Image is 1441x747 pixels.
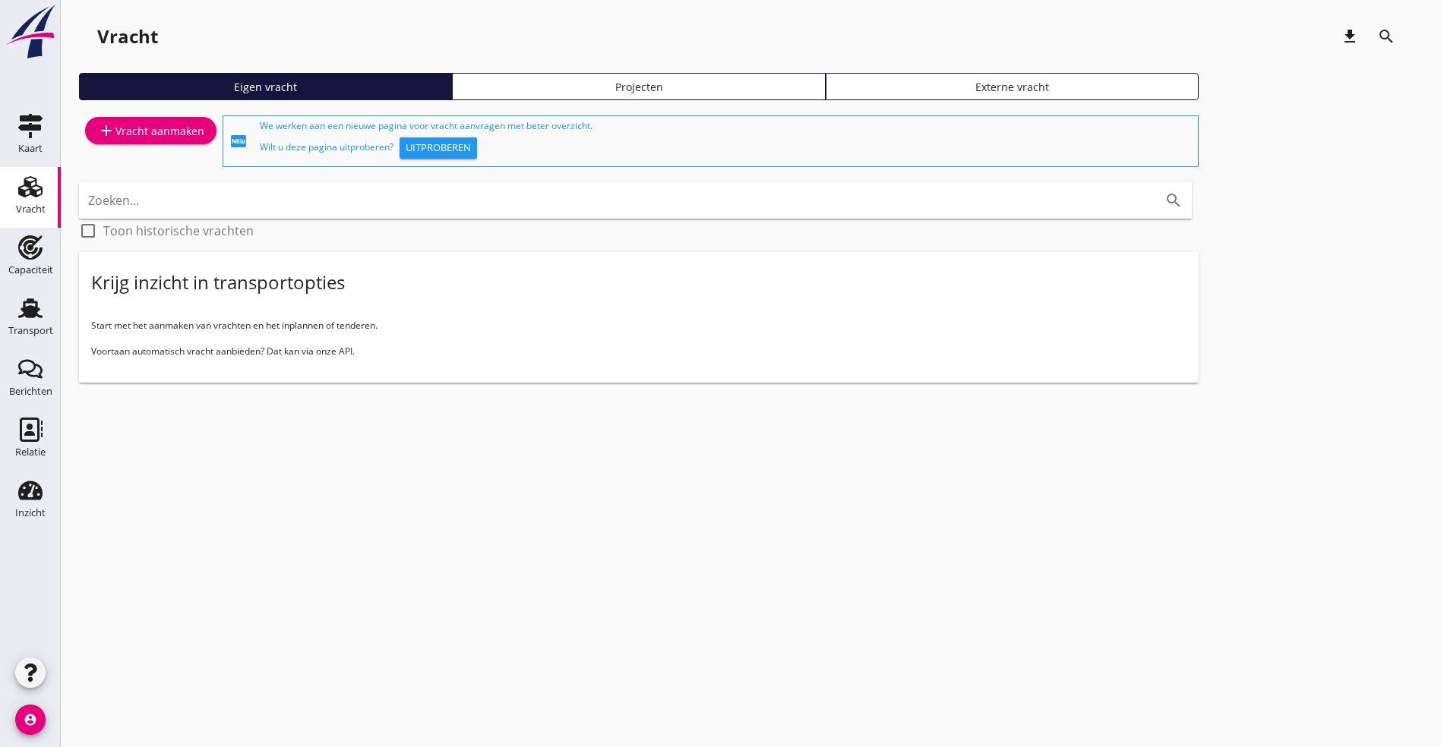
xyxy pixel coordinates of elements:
[15,447,46,457] div: Relatie
[8,326,53,336] div: Transport
[15,704,46,735] i: account_circle
[97,24,158,49] div: Vracht
[833,79,1192,95] div: Externe vracht
[459,79,818,95] div: Projecten
[8,265,53,275] div: Capaciteit
[91,345,1187,358] p: Voortaan automatisch vracht aanbieden? Dat kan via onze API.
[88,188,1140,213] input: Zoeken...
[85,117,216,144] a: Vracht aanmaken
[15,508,46,518] div: Inzicht
[229,132,248,150] i: fiber_new
[16,204,46,214] div: Vracht
[79,73,452,100] a: Eigen vracht
[91,319,1187,333] p: Start met het aanmaken van vrachten en het inplannen of tenderen.
[3,4,58,60] img: logo-small.a267ee39.svg
[1377,27,1395,46] i: search
[452,73,825,100] a: Projecten
[97,121,204,140] div: Vracht aanmaken
[86,79,445,95] div: Eigen vracht
[826,73,1199,100] a: Externe vracht
[400,137,477,159] button: Uitproberen
[18,143,43,153] div: Kaart
[1164,191,1183,210] i: search
[91,270,345,295] div: Krijg inzicht in transportopties
[406,140,471,156] div: Uitproberen
[1341,27,1359,46] i: download
[97,121,115,140] i: add
[103,223,254,238] label: Toon historische vrachten
[9,386,52,396] div: Berichten
[260,119,1192,163] div: We werken aan een nieuwe pagina voor vracht aanvragen met beter overzicht. Wilt u deze pagina uit...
